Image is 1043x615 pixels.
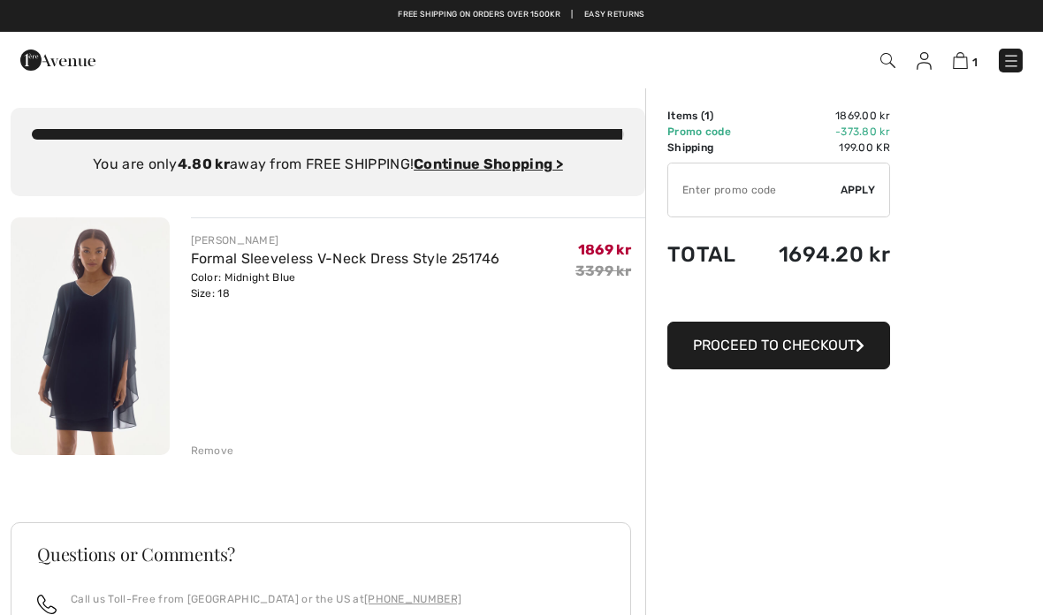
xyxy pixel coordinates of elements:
span: Apply [841,182,876,198]
span: 1869 kr [578,241,631,258]
td: 1869.00 kr [752,108,890,124]
iframe: PayPal [667,285,890,315]
td: Items ( ) [667,108,752,124]
td: -373.80 kr [752,124,890,140]
div: Color: Midnight Blue Size: 18 [191,270,500,301]
p: Call us Toll-Free from [GEOGRAPHIC_DATA] or the US at [71,591,461,607]
button: Proceed to Checkout [667,322,890,369]
img: Search [880,53,895,68]
td: 1694.20 kr [752,224,890,285]
td: Shipping [667,140,752,156]
img: My Info [917,52,932,70]
input: Promo code [668,163,841,216]
span: 1 [972,56,978,69]
span: | [571,9,573,21]
span: Proceed to Checkout [693,337,856,353]
a: Easy Returns [584,9,645,21]
a: [PHONE_NUMBER] [364,593,461,605]
s: 3399 kr [575,262,631,279]
a: Formal Sleeveless V-Neck Dress Style 251746 [191,250,500,267]
a: 1ère Avenue [20,50,95,67]
a: Free shipping on orders over 1500kr [398,9,560,21]
div: Remove [191,443,234,459]
a: Continue Shopping > [414,156,563,172]
img: 1ère Avenue [20,42,95,78]
img: Menu [1002,52,1020,70]
h3: Questions or Comments? [37,545,605,563]
a: 1 [953,49,978,71]
td: 199.00 kr [752,140,890,156]
strong: 4.80 kr [178,156,230,172]
td: Promo code [667,124,752,140]
img: Formal Sleeveless V-Neck Dress Style 251746 [11,217,170,455]
div: [PERSON_NAME] [191,232,500,248]
span: 1 [704,110,710,122]
img: call [37,595,57,614]
img: Shopping Bag [953,52,968,69]
td: Total [667,224,752,285]
div: You are only away from FREE SHIPPING! [32,154,624,175]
